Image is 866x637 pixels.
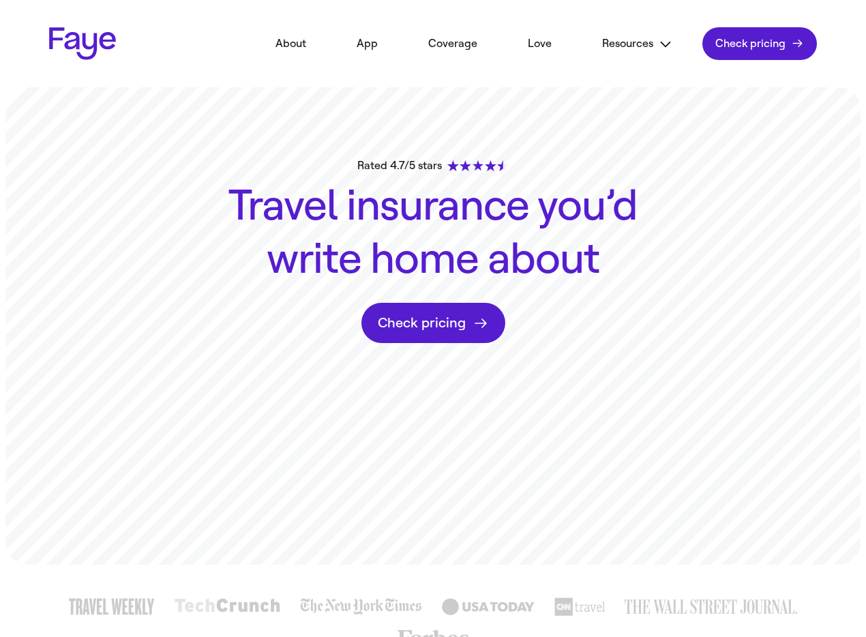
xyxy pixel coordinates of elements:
[507,29,572,59] a: Love
[357,158,509,174] div: Rated 4.7/5 stars
[702,27,817,60] a: Check pricing
[336,29,398,59] a: App
[361,303,505,343] a: Check pricing
[408,29,498,59] a: Coverage
[582,29,693,59] button: Resources
[49,27,116,60] a: Faye Logo
[217,179,650,286] h1: Travel insurance you’d write home about
[255,29,327,59] a: About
